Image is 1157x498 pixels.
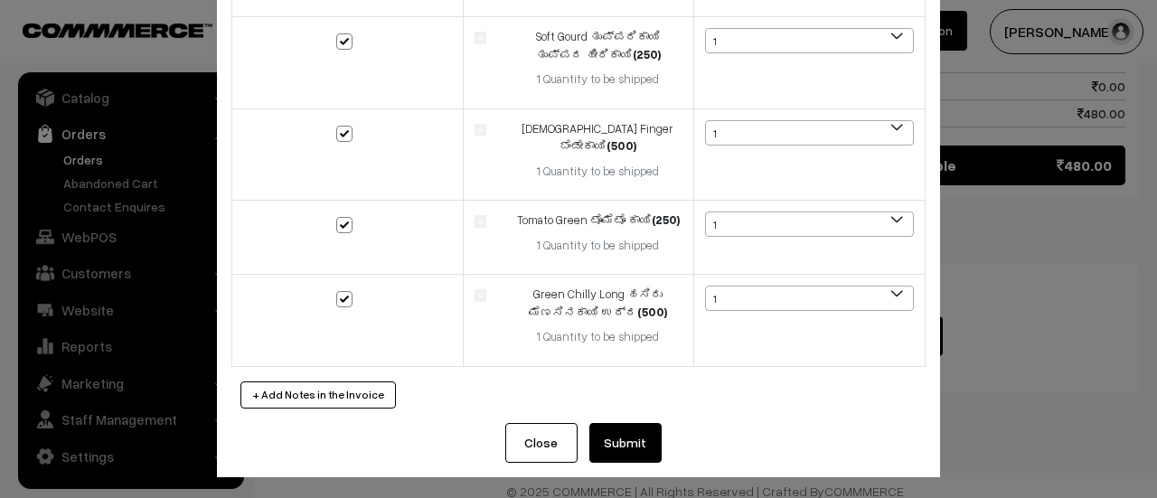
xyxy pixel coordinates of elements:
img: product.jpg [475,215,486,227]
img: product.jpg [475,289,486,301]
span: 1 [705,28,914,53]
div: Soft Gourd ತುಪ್ಪರಿಕಾಯಿ ತುಪ್ಪದ ಹೀರಿಕಾಯಿ [513,28,682,63]
span: 1 [705,286,914,311]
button: + Add Notes in the Invoice [240,381,396,409]
span: 1 [706,121,913,146]
div: [DEMOGRAPHIC_DATA] Finger‌ ಬೆಂಡೇಕಾಯಿ [513,120,682,155]
button: Submit [589,423,662,463]
strong: (500) [607,138,636,153]
div: Tomato Green ಟೊಮೆಟೊ ಕಾಯಿ [513,211,682,230]
strong: (250) [652,212,680,227]
button: Close [505,423,578,463]
span: 1 [706,29,913,54]
strong: (250) [633,47,661,61]
div: 1 Quantity to be shipped [513,70,682,89]
img: product.jpg [475,32,486,43]
span: 1 [706,287,913,312]
img: product.jpg [475,124,486,136]
div: 1 Quantity to be shipped [513,237,682,255]
span: 1 [705,120,914,146]
div: 1 Quantity to be shipped [513,163,682,181]
div: Green Chilly Long ಹಸಿರು ಮೆಣಸಿನಕಾಯಿ ಉದ್ದ [513,286,682,321]
span: 1 [705,211,914,237]
div: 1 Quantity to be shipped [513,328,682,346]
strong: (500) [637,305,667,319]
span: 1 [706,212,913,238]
